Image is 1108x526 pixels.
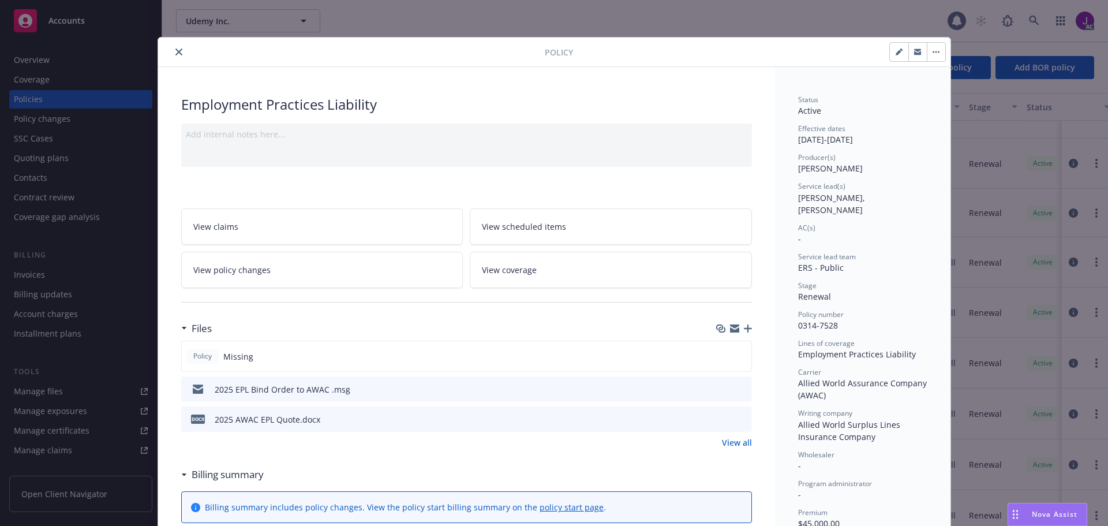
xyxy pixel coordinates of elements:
[737,383,747,396] button: preview file
[215,413,320,426] div: 2025 AWAC EPL Quote.docx
[181,252,463,288] a: View policy changes
[205,501,606,513] div: Billing summary includes policy changes. View the policy start billing summary on the .
[798,408,852,418] span: Writing company
[192,321,212,336] h3: Files
[798,152,836,162] span: Producer(s)
[482,264,537,276] span: View coverage
[181,208,463,245] a: View claims
[798,291,831,302] span: Renewal
[798,192,867,215] span: [PERSON_NAME], [PERSON_NAME]
[798,419,903,442] span: Allied World Surplus Lines Insurance Company
[181,321,212,336] div: Files
[798,163,863,174] span: [PERSON_NAME]
[545,46,573,58] span: Policy
[223,350,253,363] span: Missing
[798,508,828,517] span: Premium
[737,413,747,426] button: preview file
[718,383,728,396] button: download file
[798,262,844,273] span: ERS - Public
[798,105,821,116] span: Active
[540,502,604,513] a: policy start page
[191,351,214,361] span: Policy
[215,383,350,396] div: 2025 EPL Bind Order to AWAC .msg
[482,221,566,233] span: View scheduled items
[798,338,855,348] span: Lines of coverage
[798,460,801,471] span: -
[798,479,872,488] span: Program administrator
[193,221,238,233] span: View claims
[798,124,845,133] span: Effective dates
[718,413,728,426] button: download file
[1008,503,1087,526] button: Nova Assist
[1008,503,1023,525] div: Drag to move
[798,489,801,500] span: -
[798,223,815,233] span: AC(s)
[798,252,856,262] span: Service lead team
[181,467,264,482] div: Billing summary
[798,378,929,401] span: Allied World Assurance Company (AWAC)
[798,281,817,290] span: Stage
[798,367,821,377] span: Carrier
[798,124,927,146] div: [DATE] - [DATE]
[181,95,752,114] div: Employment Practices Liability
[798,233,801,244] span: -
[722,437,752,449] a: View all
[1032,509,1077,519] span: Nova Assist
[798,309,844,319] span: Policy number
[470,208,752,245] a: View scheduled items
[192,467,264,482] h3: Billing summary
[798,181,845,191] span: Service lead(s)
[798,349,916,360] span: Employment Practices Liability
[193,264,271,276] span: View policy changes
[798,450,834,460] span: Wholesaler
[798,320,838,331] span: 0314-7528
[470,252,752,288] a: View coverage
[186,128,747,140] div: Add internal notes here...
[172,45,186,59] button: close
[191,415,205,423] span: docx
[798,95,818,105] span: Status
